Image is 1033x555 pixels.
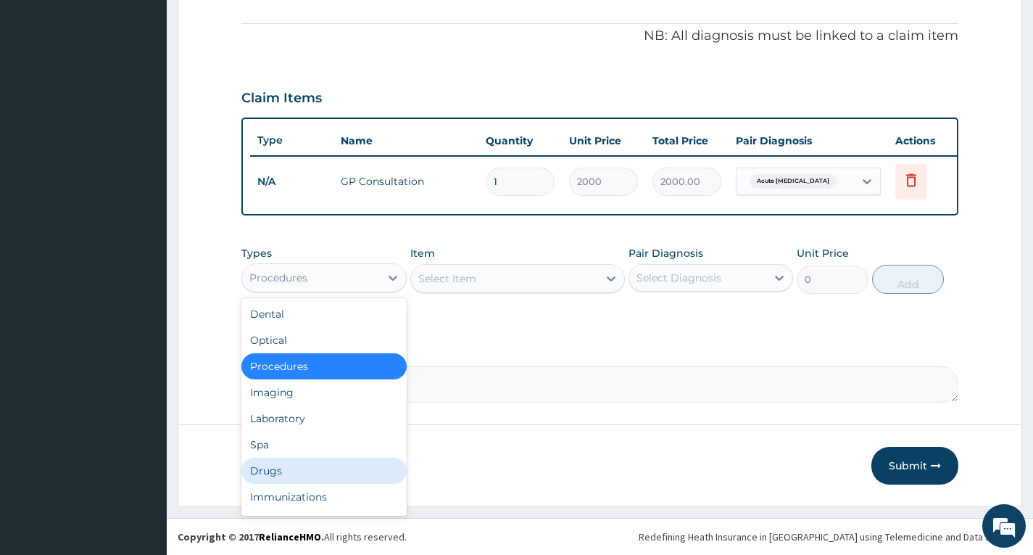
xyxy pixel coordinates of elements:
[797,246,849,260] label: Unit Price
[241,406,406,432] div: Laboratory
[241,353,406,379] div: Procedures
[241,247,272,260] label: Types
[241,510,406,536] div: Others
[259,530,321,543] a: RelianceHMO
[888,126,961,155] th: Actions
[333,167,478,196] td: GP Consultation
[27,73,59,109] img: d_794563401_company_1708531726252_794563401
[636,271,721,285] div: Select Diagnosis
[562,126,645,155] th: Unit Price
[478,126,562,155] th: Quantity
[167,518,1033,555] footer: All rights reserved.
[871,447,958,485] button: Submit
[418,271,476,286] div: Select Item
[250,127,333,154] th: Type
[238,7,273,42] div: Minimize live chat window
[249,271,307,285] div: Procedures
[628,246,703,260] label: Pair Diagnosis
[241,458,406,484] div: Drugs
[241,379,406,406] div: Imaging
[872,265,944,294] button: Add
[84,183,200,329] span: We're online!
[410,246,435,260] label: Item
[639,530,1022,544] div: Redefining Heath Insurance in [GEOGRAPHIC_DATA] using Telemedicine and Data Science!
[241,91,322,107] h3: Claim Items
[729,126,888,155] th: Pair Diagnosis
[241,432,406,458] div: Spa
[241,301,406,327] div: Dental
[7,396,276,447] textarea: Type your message and hit 'Enter'
[241,346,958,358] label: Comment
[241,484,406,510] div: Immunizations
[178,530,324,543] strong: Copyright © 2017 .
[75,81,244,100] div: Chat with us now
[645,126,729,155] th: Total Price
[241,27,958,46] p: NB: All diagnosis must be linked to a claim item
[241,327,406,353] div: Optical
[250,168,333,195] td: N/A
[333,126,478,155] th: Name
[750,174,837,189] span: Acute [MEDICAL_DATA]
